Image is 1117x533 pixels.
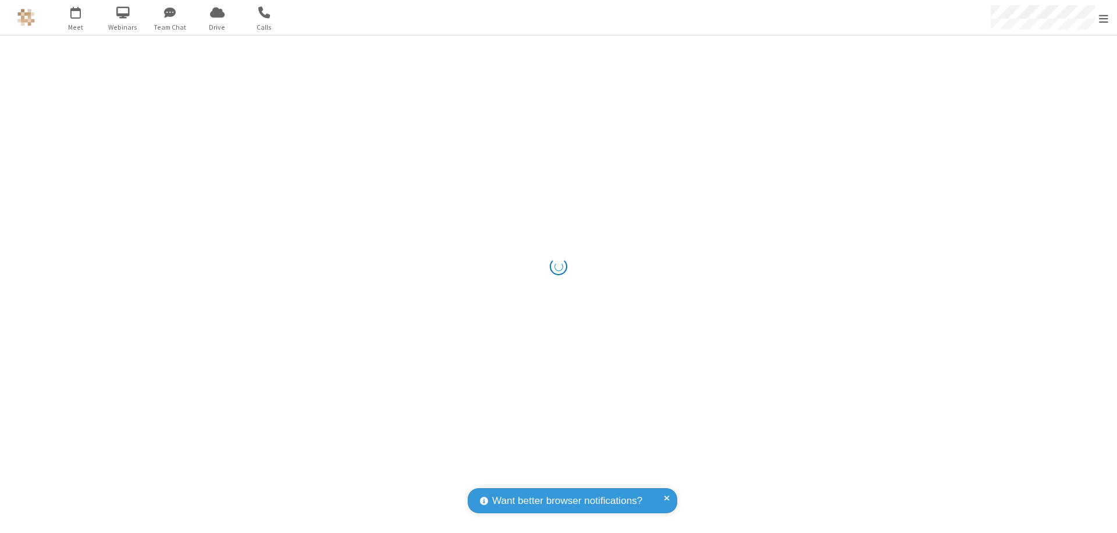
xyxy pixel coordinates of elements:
[243,22,286,33] span: Calls
[148,22,192,33] span: Team Chat
[101,22,145,33] span: Webinars
[492,493,642,509] span: Want better browser notifications?
[54,22,98,33] span: Meet
[195,22,239,33] span: Drive
[17,9,35,26] img: QA Selenium DO NOT DELETE OR CHANGE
